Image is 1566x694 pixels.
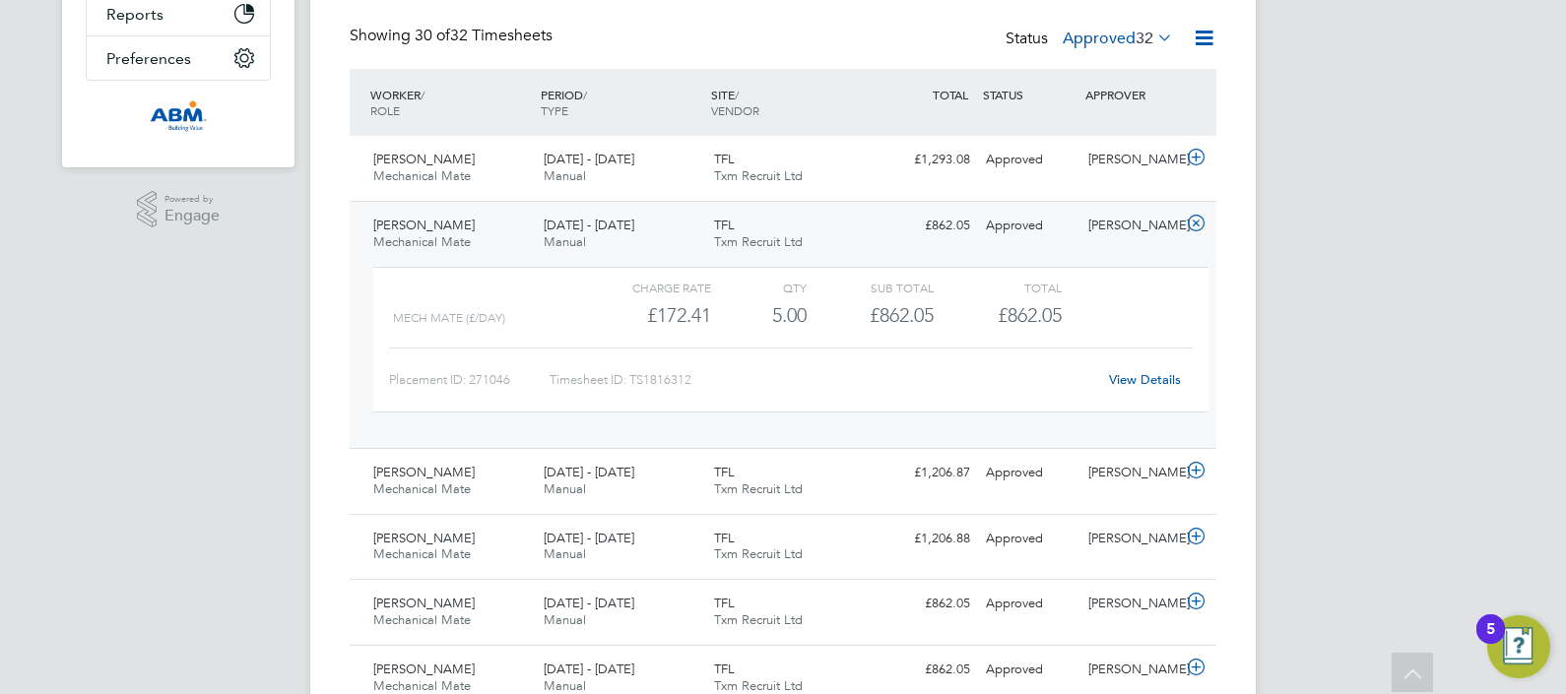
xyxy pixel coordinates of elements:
div: Approved [978,523,1080,555]
span: Txm Recruit Ltd [714,677,803,694]
div: Approved [978,588,1080,620]
div: [PERSON_NAME] [1080,457,1183,489]
span: Mechanical Mate [373,677,471,694]
span: VENDOR [711,102,759,118]
div: Showing [350,26,556,46]
span: TYPE [541,102,568,118]
div: Approved [978,210,1080,242]
div: Status [1006,26,1177,53]
span: [DATE] - [DATE] [544,464,634,480]
span: Mechanical Mate [373,611,471,628]
div: 5 [1486,629,1495,655]
span: 32 [1136,29,1153,48]
span: Mechanical Mate [373,233,471,250]
div: 5.00 [711,299,807,332]
span: Powered by [164,191,220,208]
span: / [583,87,587,102]
div: £862.05 [876,588,978,620]
div: £862.05 [876,210,978,242]
button: Open Resource Center, 5 new notifications [1487,615,1550,678]
span: TFL [714,661,735,677]
span: / [735,87,739,102]
div: Total [934,276,1061,299]
span: Manual [544,480,586,497]
span: Mech Mate (£/day) [393,311,505,325]
span: Manual [544,611,586,628]
span: [DATE] - [DATE] [544,151,634,167]
div: Timesheet ID: TS1816312 [550,364,1096,396]
span: Mechanical Mate [373,545,471,562]
span: TFL [714,530,735,546]
span: Txm Recruit Ltd [714,611,803,628]
div: £862.05 [807,299,934,332]
div: £1,293.08 [876,144,978,176]
img: abm-technical-logo-retina.png [150,100,207,132]
span: Preferences [106,49,191,68]
div: £1,206.87 [876,457,978,489]
span: Txm Recruit Ltd [714,167,803,184]
span: £862.05 [998,303,1062,327]
a: Go to home page [86,100,271,132]
div: [PERSON_NAME] [1080,654,1183,686]
span: TOTAL [933,87,968,102]
button: Preferences [87,36,270,80]
span: Reports [106,5,163,24]
span: [DATE] - [DATE] [544,595,634,611]
div: STATUS [978,77,1080,112]
span: [DATE] - [DATE] [544,661,634,677]
span: Txm Recruit Ltd [714,545,803,562]
span: [PERSON_NAME] [373,464,475,480]
span: TFL [714,151,735,167]
div: [PERSON_NAME] [1080,210,1183,242]
div: Approved [978,144,1080,176]
span: 30 of [415,26,450,45]
span: TFL [714,595,735,611]
span: ROLE [370,102,400,118]
label: Approved [1063,29,1173,48]
div: [PERSON_NAME] [1080,588,1183,620]
span: [DATE] - [DATE] [544,217,634,233]
div: £1,206.88 [876,523,978,555]
div: WORKER [365,77,536,128]
span: Manual [544,677,586,694]
span: Txm Recruit Ltd [714,480,803,497]
span: Engage [164,208,220,224]
span: [DATE] - [DATE] [544,530,634,546]
div: APPROVER [1080,77,1183,112]
span: TFL [714,217,735,233]
a: View Details [1109,371,1181,388]
div: [PERSON_NAME] [1080,144,1183,176]
div: Placement ID: 271046 [389,364,550,396]
div: Approved [978,654,1080,686]
span: [PERSON_NAME] [373,217,475,233]
span: Manual [544,167,586,184]
div: £862.05 [876,654,978,686]
div: Sub Total [807,276,934,299]
div: Charge rate [584,276,711,299]
a: Powered byEngage [137,191,221,228]
span: Manual [544,545,586,562]
span: [PERSON_NAME] [373,151,475,167]
span: Mechanical Mate [373,480,471,497]
div: £172.41 [584,299,711,332]
div: [PERSON_NAME] [1080,523,1183,555]
span: TFL [714,464,735,480]
span: [PERSON_NAME] [373,661,475,677]
div: PERIOD [536,77,706,128]
span: / [421,87,424,102]
span: 32 Timesheets [415,26,553,45]
div: SITE [706,77,877,128]
span: [PERSON_NAME] [373,595,475,611]
span: [PERSON_NAME] [373,530,475,546]
span: Txm Recruit Ltd [714,233,803,250]
span: Manual [544,233,586,250]
span: Mechanical Mate [373,167,471,184]
div: QTY [711,276,807,299]
div: Approved [978,457,1080,489]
